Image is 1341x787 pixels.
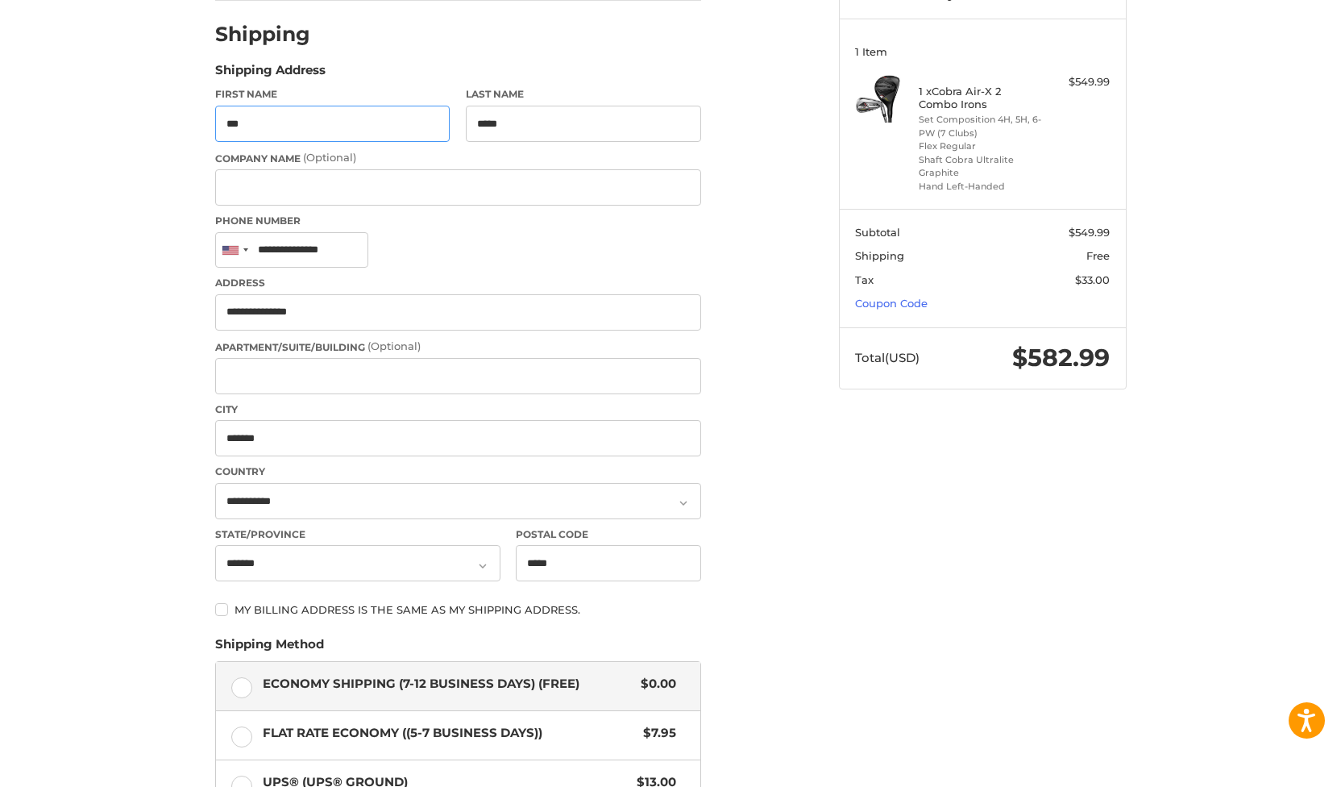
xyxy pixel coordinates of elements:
div: United States: +1 [216,233,253,268]
label: Phone Number [215,214,701,228]
label: State/Province [215,527,500,542]
span: Total (USD) [855,350,920,365]
li: Flex Regular [919,139,1042,153]
span: $549.99 [1069,226,1110,239]
label: City [215,402,701,417]
label: Apartment/Suite/Building [215,339,701,355]
h2: Shipping [215,22,310,47]
small: (Optional) [303,151,356,164]
label: My billing address is the same as my shipping address. [215,603,701,616]
h4: 1 x Cobra Air-X 2 Combo Irons [919,85,1042,111]
li: Shaft Cobra Ultralite Graphite [919,153,1042,180]
legend: Shipping Method [215,635,324,661]
span: Subtotal [855,226,900,239]
h3: 1 Item [855,45,1110,58]
span: Free [1086,249,1110,262]
span: $0.00 [633,675,677,693]
a: Coupon Code [855,297,928,310]
li: Hand Left-Handed [919,180,1042,194]
span: Shipping [855,249,904,262]
span: Flat Rate Economy ((5-7 Business Days)) [263,724,636,743]
small: (Optional) [367,339,421,352]
span: $33.00 [1075,273,1110,286]
label: Last Name [466,87,701,102]
div: $549.99 [1046,74,1110,90]
legend: Shipping Address [215,61,326,87]
iframe: Google Customer Reviews [1208,743,1341,787]
span: $7.95 [636,724,677,743]
label: Postal Code [516,527,701,542]
label: Company Name [215,150,701,166]
label: First Name [215,87,450,102]
span: Economy Shipping (7-12 Business Days) (Free) [263,675,633,693]
span: Tax [855,273,874,286]
label: Address [215,276,701,290]
li: Set Composition 4H, 5H, 6-PW (7 Clubs) [919,113,1042,139]
label: Country [215,464,701,479]
span: $582.99 [1012,343,1110,373]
